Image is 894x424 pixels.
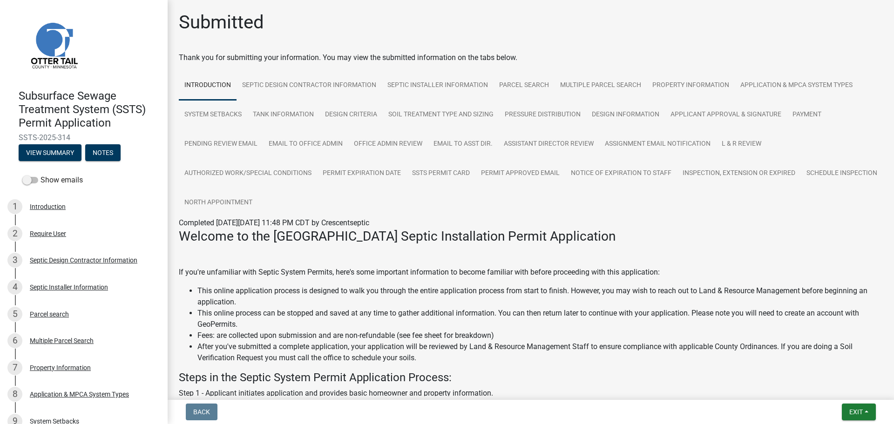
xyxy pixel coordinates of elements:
[179,100,247,130] a: System Setbacks
[179,129,263,159] a: Pending review Email
[179,52,883,63] div: Thank you for submitting your information. You may view the submitted information on the tabs below.
[382,71,494,101] a: Septic Installer Information
[677,159,801,188] a: Inspection, Extension or EXPIRED
[716,129,767,159] a: L & R Review
[179,371,883,384] h4: Steps in the Septic System Permit Application Process:
[586,100,665,130] a: Design Information
[494,71,555,101] a: Parcel search
[599,129,716,159] a: Assignment Email Notification
[197,330,883,341] li: Fees: are collected upon submission and are non-refundable (see fee sheet for breakdown)
[179,11,264,34] h1: Submitted
[475,159,565,188] a: Permit Approved Email
[565,159,677,188] a: Notice of Expiration to Staff
[30,257,137,263] div: Septic Design Contractor Information
[842,404,876,420] button: Exit
[85,144,121,161] button: Notes
[19,89,160,129] h4: Subsurface Sewage Treatment System (SSTS) Permit Application
[7,226,22,241] div: 2
[179,229,883,244] h3: Welcome to the [GEOGRAPHIC_DATA] Septic Installation Permit Application
[7,307,22,322] div: 5
[428,129,498,159] a: Email to Asst Dir.
[237,71,382,101] a: Septic Design Contractor Information
[665,100,787,130] a: Applicant Approval & Signature
[19,10,88,80] img: Otter Tail County, Minnesota
[849,408,863,416] span: Exit
[7,387,22,402] div: 8
[7,280,22,295] div: 4
[19,133,149,142] span: SSTS-2025-314
[7,333,22,348] div: 6
[383,100,499,130] a: Soil Treatment Type and Sizing
[647,71,735,101] a: Property Information
[197,341,883,363] li: After you've submitted a complete application, your application will be reviewed by Land & Resour...
[263,129,348,159] a: Email to Office Admin
[787,100,827,130] a: Payment
[197,285,883,308] li: This online application process is designed to walk you through the entire application process fr...
[348,129,428,159] a: Office Admin Review
[406,159,475,188] a: SSTS Permit Card
[179,218,369,227] span: Completed [DATE][DATE] 11:48 PM CDT by Crescentseptic
[22,175,83,186] label: Show emails
[7,199,22,214] div: 1
[801,159,883,188] a: Schedule Inspection
[7,253,22,268] div: 3
[193,408,210,416] span: Back
[85,150,121,157] wm-modal-confirm: Notes
[179,188,258,218] a: North Appointment
[499,100,586,130] a: Pressure Distribution
[319,100,383,130] a: Design Criteria
[197,308,883,330] li: This online process can be stopped and saved at any time to gather additional information. You ca...
[30,311,69,317] div: Parcel search
[179,388,883,399] p: Step 1 - Applicant initiates application and provides basic homeowner and property information.
[30,391,129,397] div: Application & MPCA System Types
[498,129,599,159] a: Assistant Director Review
[30,203,66,210] div: Introduction
[179,159,317,188] a: Authorized Work/Special Conditions
[317,159,406,188] a: Permit Expiration Date
[30,230,66,237] div: Require User
[735,71,858,101] a: Application & MPCA System Types
[555,71,647,101] a: Multiple Parcel Search
[247,100,319,130] a: Tank Information
[19,150,81,157] wm-modal-confirm: Summary
[186,404,217,420] button: Back
[30,364,91,371] div: Property Information
[179,267,883,278] p: If you're unfamiliar with Septic System Permits, here's some important information to become fami...
[7,360,22,375] div: 7
[179,71,237,101] a: Introduction
[30,337,94,344] div: Multiple Parcel Search
[30,284,108,290] div: Septic Installer Information
[19,144,81,161] button: View Summary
